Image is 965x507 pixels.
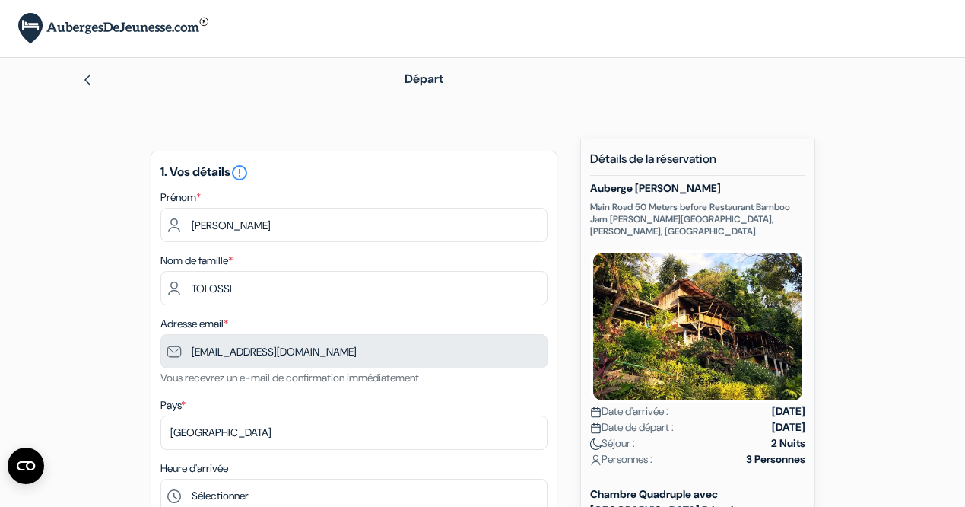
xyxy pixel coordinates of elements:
[590,419,674,435] span: Date de départ :
[590,201,805,238] p: Main Road 50 Meters before Restaurant Bamboo Jam [PERSON_NAME][GEOGRAPHIC_DATA], [PERSON_NAME], [...
[590,182,805,195] h5: Auberge [PERSON_NAME]
[590,451,652,467] span: Personnes :
[590,438,602,450] img: moon.svg
[160,208,548,242] input: Entrez votre prénom
[590,151,805,176] h5: Détails de la réservation
[590,403,668,419] span: Date d'arrivée :
[230,164,249,180] a: error_outline
[160,271,548,305] input: Entrer le nom de famille
[160,397,186,413] label: Pays
[746,451,805,467] strong: 3 Personnes
[590,454,602,466] img: user_icon.svg
[160,461,228,477] label: Heure d'arrivée
[18,13,208,44] img: AubergesDeJeunesse.com
[590,422,602,434] img: calendar.svg
[160,253,233,269] label: Nom de famille
[160,334,548,368] input: Entrer adresse e-mail
[160,371,419,384] small: Vous recevrez un e-mail de confirmation immédiatement
[160,316,228,332] label: Adresse email
[81,74,94,86] img: left_arrow.svg
[230,164,249,182] i: error_outline
[590,407,602,418] img: calendar.svg
[772,419,805,435] strong: [DATE]
[590,435,635,451] span: Séjour :
[405,71,443,87] span: Départ
[160,190,201,206] label: Prénom
[8,448,44,484] button: Ouvrir le widget CMP
[160,164,548,182] h5: 1. Vos détails
[771,435,805,451] strong: 2 Nuits
[772,403,805,419] strong: [DATE]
